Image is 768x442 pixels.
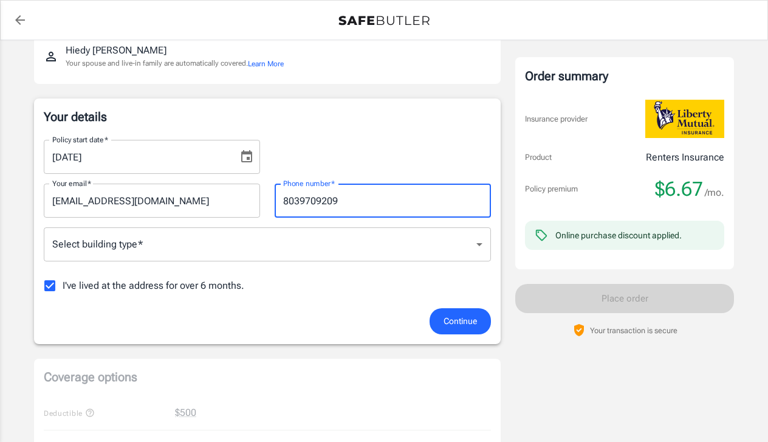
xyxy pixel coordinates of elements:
[63,278,244,293] span: I've lived at the address for over 6 months.
[338,16,430,26] img: Back to quotes
[52,134,108,145] label: Policy start date
[525,113,588,125] p: Insurance provider
[66,58,284,69] p: Your spouse and live-in family are automatically covered.
[646,150,724,165] p: Renters Insurance
[645,100,724,138] img: Liberty Mutual
[444,314,477,329] span: Continue
[555,229,682,241] div: Online purchase discount applied.
[430,308,491,334] button: Continue
[655,177,703,201] span: $6.67
[525,67,724,85] div: Order summary
[8,8,32,32] a: back to quotes
[66,43,166,58] p: Hiedy [PERSON_NAME]
[248,58,284,69] button: Learn More
[44,184,260,218] input: Enter email
[235,145,259,169] button: Choose date, selected date is Sep 28, 2025
[44,49,58,64] svg: Insured person
[44,140,230,174] input: MM/DD/YYYY
[705,184,724,201] span: /mo.
[525,183,578,195] p: Policy premium
[44,108,491,125] p: Your details
[283,178,335,188] label: Phone number
[525,151,552,164] p: Product
[275,184,491,218] input: Enter number
[590,325,677,336] p: Your transaction is secure
[52,178,91,188] label: Your email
